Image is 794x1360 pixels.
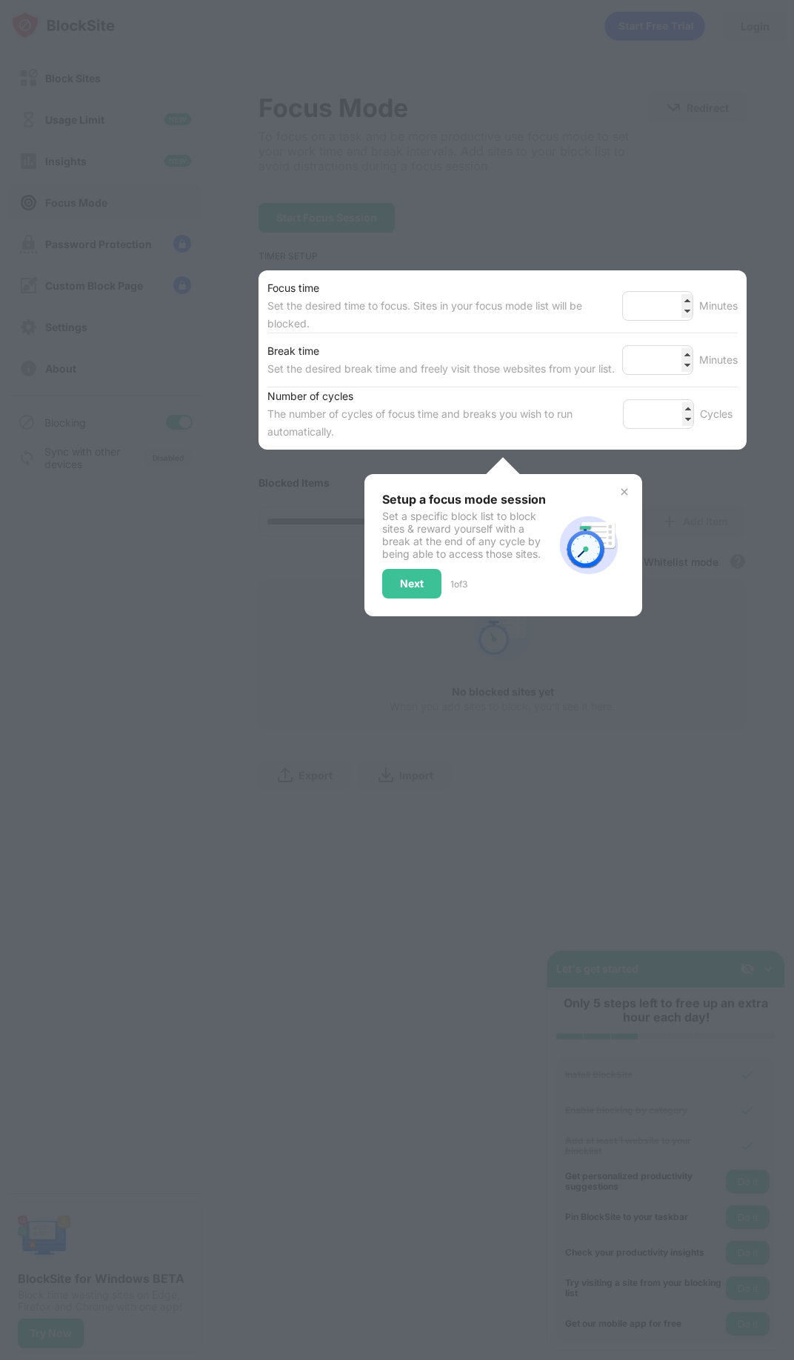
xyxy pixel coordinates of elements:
[553,510,624,581] img: focus-mode-timer.svg
[490,15,779,167] iframe: Sign in with Google Dialog
[699,297,738,315] div: Minutes
[267,387,622,405] div: Number of cycles
[699,351,738,369] div: Minutes
[618,486,630,498] img: x-button.svg
[450,579,467,590] div: 1 of 3
[382,492,553,507] div: Setup a focus mode session
[267,405,622,441] div: The number of cycles of focus time and breaks you wish to run automatically.
[382,510,553,560] div: Set a specific block list to block sites & reward yourself with a break at the end of any cycle b...
[267,297,621,333] div: Set the desired time to focus. Sites in your focus mode list will be blocked.
[700,405,738,423] div: Cycles
[267,360,615,378] div: Set the desired break time and freely visit those websites from your list.
[267,342,615,360] div: Break time
[400,578,424,590] div: Next
[267,279,621,297] div: Focus time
